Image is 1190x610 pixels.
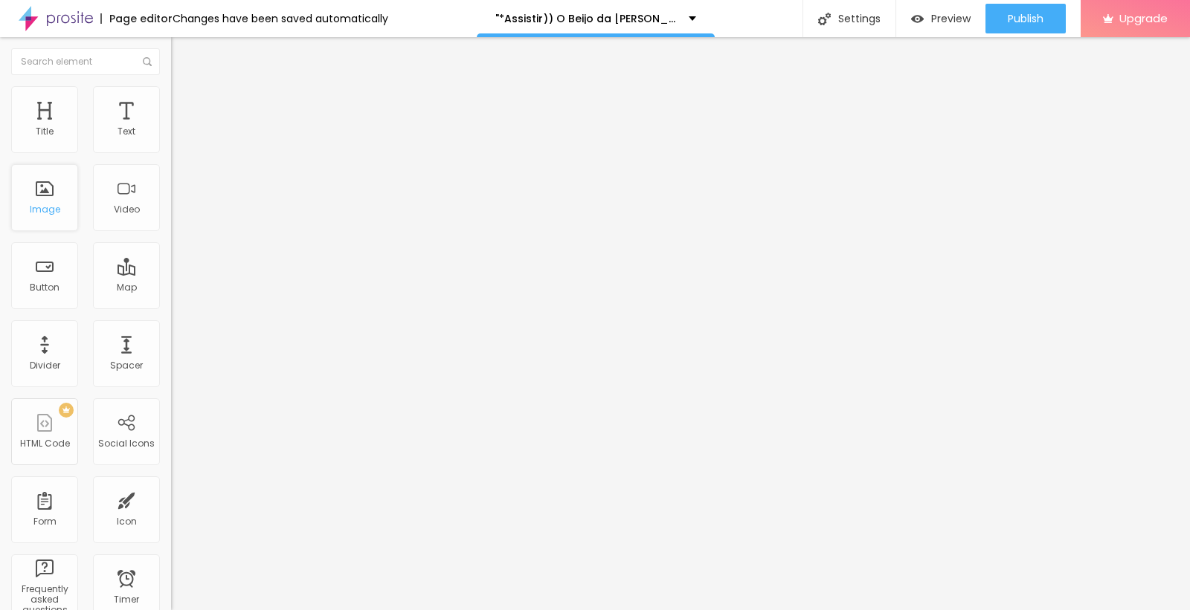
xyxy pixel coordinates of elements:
div: Form [33,516,57,527]
div: Image [30,204,60,215]
button: Preview [896,4,985,33]
div: Text [118,126,135,137]
span: Publish [1008,13,1043,25]
p: "*Assistir)) O Beijo da [PERSON_NAME] , Filme completo [ 2025 ] , Dublado Portugue [495,13,678,24]
button: Publish [985,4,1066,33]
div: Social Icons [98,438,155,449]
div: Timer [114,594,139,605]
span: Preview [931,13,971,25]
div: Icon [117,516,137,527]
input: Search element [11,48,160,75]
iframe: Editor [171,37,1190,610]
div: Video [114,204,140,215]
img: Icone [143,57,152,66]
div: HTML Code [20,438,70,449]
div: Title [36,126,54,137]
div: Button [30,282,59,293]
div: Spacer [110,360,143,371]
div: Map [117,282,137,293]
div: Changes have been saved automatically [173,13,388,24]
div: Page editor [100,13,173,24]
div: Divider [30,360,60,371]
img: Icone [818,13,831,25]
span: Upgrade [1119,12,1168,25]
img: view-1.svg [911,13,924,25]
